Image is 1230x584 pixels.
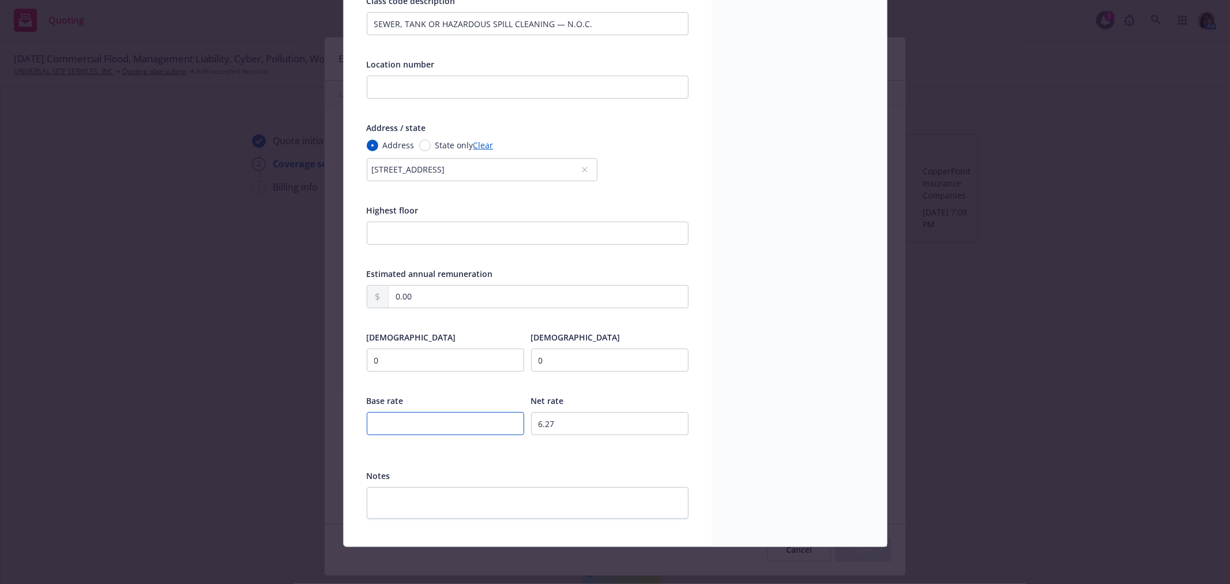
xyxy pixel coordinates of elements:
input: Address [367,140,378,151]
span: Net rate [531,395,564,406]
input: 0.00 [389,286,688,308]
button: [STREET_ADDRESS] [367,158,597,181]
input: State only [419,140,431,151]
span: State only [435,139,473,151]
span: Address [383,139,415,151]
span: [DEMOGRAPHIC_DATA] [367,332,456,343]
span: Address / state [367,122,426,133]
span: Estimated annual remuneration [367,268,493,279]
span: Location number [367,59,435,70]
div: [STREET_ADDRESS] [372,163,581,175]
span: Base rate [367,395,404,406]
span: Highest floor [367,205,419,216]
span: Notes [367,470,390,481]
span: [DEMOGRAPHIC_DATA] [531,332,620,343]
a: Clear [473,139,494,151]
